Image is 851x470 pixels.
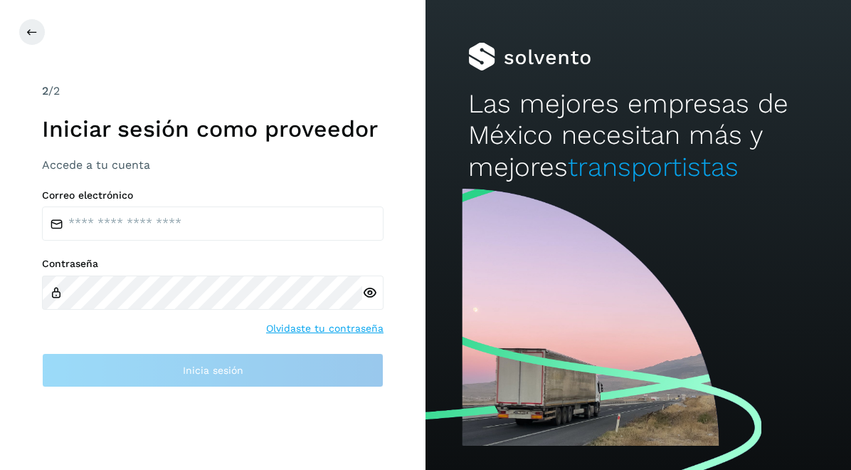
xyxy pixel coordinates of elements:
span: transportistas [568,152,739,182]
h3: Accede a tu cuenta [42,158,384,172]
h1: Iniciar sesión como proveedor [42,115,384,142]
label: Contraseña [42,258,384,270]
div: /2 [42,83,384,100]
label: Correo electrónico [42,189,384,202]
button: Inicia sesión [42,353,384,387]
span: Inicia sesión [183,365,243,375]
h2: Las mejores empresas de México necesitan más y mejores [468,88,808,183]
a: Olvidaste tu contraseña [266,321,384,336]
span: 2 [42,84,48,98]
